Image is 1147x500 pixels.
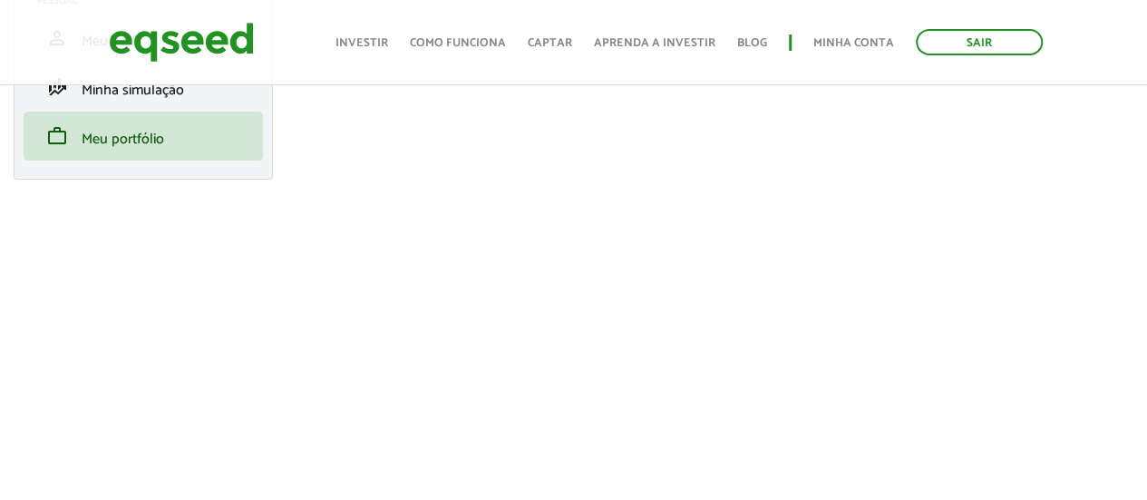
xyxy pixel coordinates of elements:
a: Aprenda a investir [594,37,715,49]
a: Captar [528,37,572,49]
span: Minha simulação [82,78,184,103]
span: finance_mode [46,76,68,98]
span: work [46,125,68,147]
a: Como funciona [410,37,506,49]
span: Meu portfólio [82,127,164,152]
li: Meu portfólio [24,112,263,161]
a: finance_modeMinha simulação [37,76,249,98]
li: Minha simulação [24,63,263,112]
a: Blog [737,37,767,49]
a: Sair [916,29,1043,55]
img: EqSeed [109,18,254,66]
a: Minha conta [813,37,894,49]
a: Investir [335,37,388,49]
a: workMeu portfólio [37,125,249,147]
